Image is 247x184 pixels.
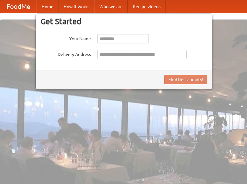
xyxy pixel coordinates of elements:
[41,17,207,26] h3: Get Started
[94,0,128,13] a: Who we are
[41,34,91,42] label: Your Name
[128,0,166,13] a: Recipe videos
[59,0,94,13] a: How it works
[0,0,36,13] a: FoodMe
[36,0,59,13] a: Home
[164,75,207,84] button: Find Restaurants!
[41,50,91,58] label: Delivery Address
